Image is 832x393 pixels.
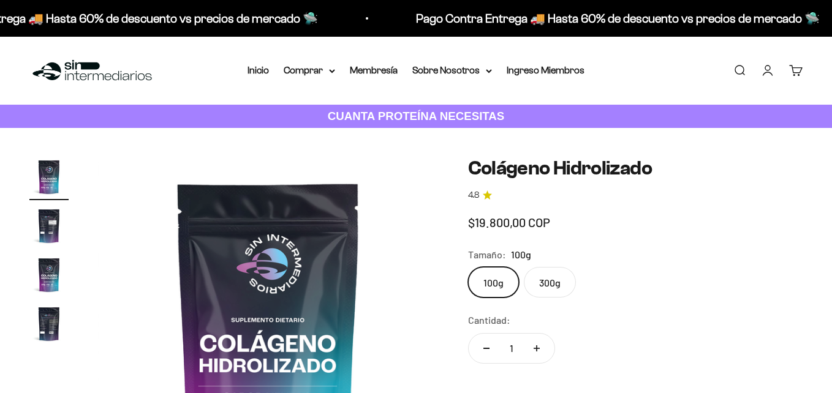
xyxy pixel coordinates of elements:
[404,9,808,28] p: Pago Contra Entrega 🚚 Hasta 60% de descuento vs precios de mercado 🛸
[29,304,69,347] button: Ir al artículo 4
[468,157,803,179] h1: Colágeno Hidrolizado
[468,212,550,232] sale-price: $19.800,00 COP
[29,304,69,343] img: Colágeno Hidrolizado
[468,247,506,263] legend: Tamaño:
[328,110,505,122] strong: CUANTA PROTEÍNA NECESITAS
[511,247,531,263] span: 100g
[29,255,69,294] img: Colágeno Hidrolizado
[468,189,479,202] span: 4.8
[29,255,69,298] button: Ir al artículo 3
[29,206,69,249] button: Ir al artículo 2
[29,157,69,196] img: Colágeno Hidrolizado
[412,62,492,78] summary: Sobre Nosotros
[468,312,510,328] label: Cantidad:
[519,334,554,363] button: Aumentar cantidad
[284,62,335,78] summary: Comprar
[468,189,803,202] a: 4.84.8 de 5.0 estrellas
[248,65,269,75] a: Inicio
[469,334,504,363] button: Reducir cantidad
[29,157,69,200] button: Ir al artículo 1
[350,65,398,75] a: Membresía
[507,65,584,75] a: Ingreso Miembros
[29,206,69,245] img: Colágeno Hidrolizado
